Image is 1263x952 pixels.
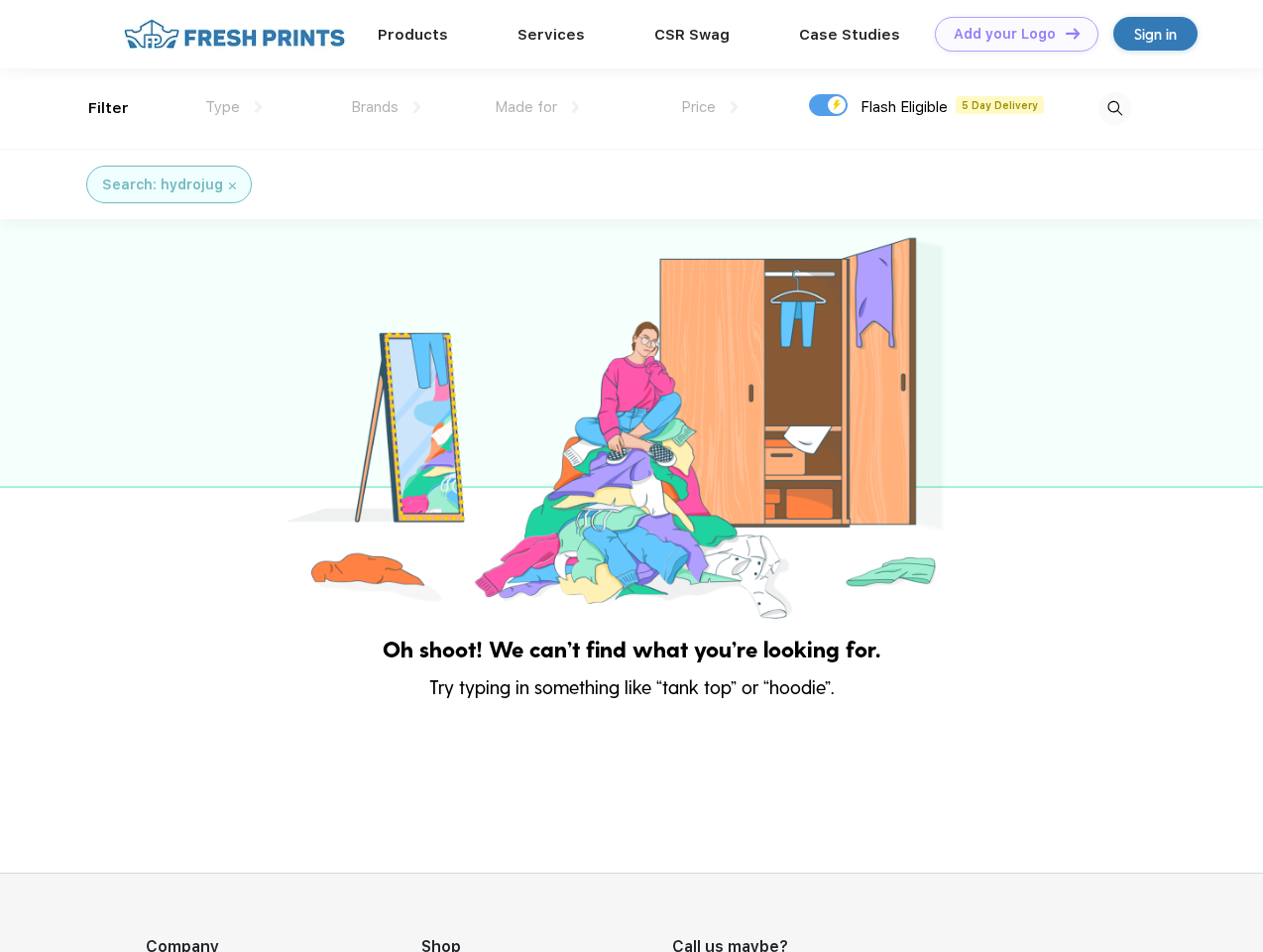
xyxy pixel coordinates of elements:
[255,101,262,113] img: dropdown.png
[102,175,223,195] div: Search: hydrojug
[205,98,240,116] span: Type
[954,26,1056,43] div: Add your Logo
[378,26,448,44] a: Products
[731,101,738,113] img: dropdown.png
[861,98,948,116] span: Flash Eligible
[572,101,579,113] img: dropdown.png
[956,96,1044,114] span: 5 Day Delivery
[351,98,399,116] span: Brands
[88,97,129,120] div: Filter
[118,17,351,52] img: fo%20logo%202.webp
[1066,28,1080,39] img: DT
[1098,92,1131,125] img: desktop_search.svg
[681,98,716,116] span: Price
[229,182,236,189] img: filter_cancel.svg
[495,98,557,116] span: Made for
[413,101,420,113] img: dropdown.png
[1134,23,1177,46] div: Sign in
[1113,17,1198,51] a: Sign in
